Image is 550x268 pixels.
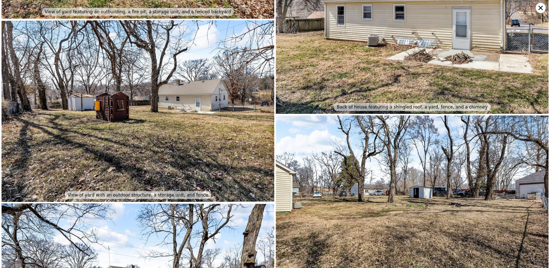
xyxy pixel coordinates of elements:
div: Back of house featuring a shingled roof, a yard, fence, and a chimney [334,103,490,111]
div: View of yard with an outdoor structure, a storage unit, and fence [65,191,211,199]
div: View of yard featuring an outbuilding, a fire pit, a storage unit, and a fenced backyard [42,8,234,16]
img: View of yard with an outdoor structure, a storage unit, and fence [1,20,274,202]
